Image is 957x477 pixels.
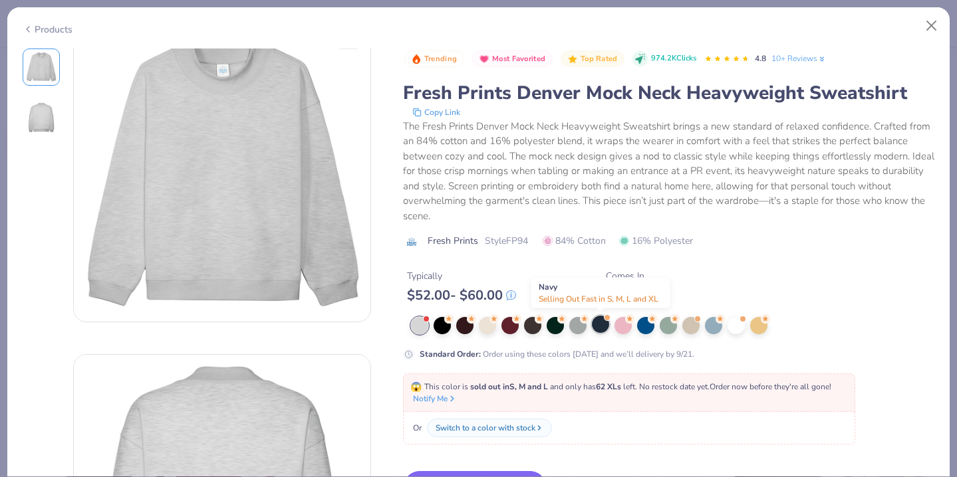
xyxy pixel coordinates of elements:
[25,102,57,134] img: Back
[771,52,827,64] a: 10+ Reviews
[413,393,457,405] button: Notify Me
[23,23,72,37] div: Products
[531,278,670,308] div: Navy
[424,55,457,62] span: Trending
[485,234,528,248] span: Style FP94
[420,349,481,359] strong: Standard Order :
[420,348,694,360] div: Order using these colors [DATE] and we’ll delivery by 9/21.
[410,422,422,434] span: Or
[492,55,545,62] span: Most Favorited
[427,419,552,437] button: Switch to a color with stock
[74,25,370,322] img: Front
[410,381,422,393] span: 😱
[755,53,766,64] span: 4.8
[704,48,750,70] div: 4.8 Stars
[411,54,422,64] img: Trending sort
[403,237,421,247] img: brand logo
[407,287,516,304] div: $ 52.00 - $ 60.00
[404,50,464,68] button: Badge Button
[596,381,621,392] strong: 62 XLs
[403,119,935,224] div: The Fresh Prints Denver Mock Neck Heavyweight Sweatshirt brings a new standard of relaxed confide...
[561,50,624,68] button: Badge Button
[410,381,831,392] span: This color is and only has left . No restock date yet. Order now before they're all gone!
[567,54,578,64] img: Top Rated sort
[470,381,548,392] strong: sold out in S, M and L
[543,234,606,248] span: 84% Cotton
[403,80,935,106] div: Fresh Prints Denver Mock Neck Heavyweight Sweatshirt
[407,269,516,283] div: Typically
[436,422,535,434] div: Switch to a color with stock
[919,13,944,39] button: Close
[428,234,478,248] span: Fresh Prints
[25,51,57,83] img: Front
[619,234,693,248] span: 16% Polyester
[408,106,464,119] button: copy to clipboard
[539,294,658,304] span: Selling Out Fast in S, M, L and XL
[606,269,654,283] div: Comes In
[479,54,489,64] img: Most Favorited sort
[472,50,553,68] button: Badge Button
[581,55,618,62] span: Top Rated
[651,53,696,64] span: 974.2K Clicks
